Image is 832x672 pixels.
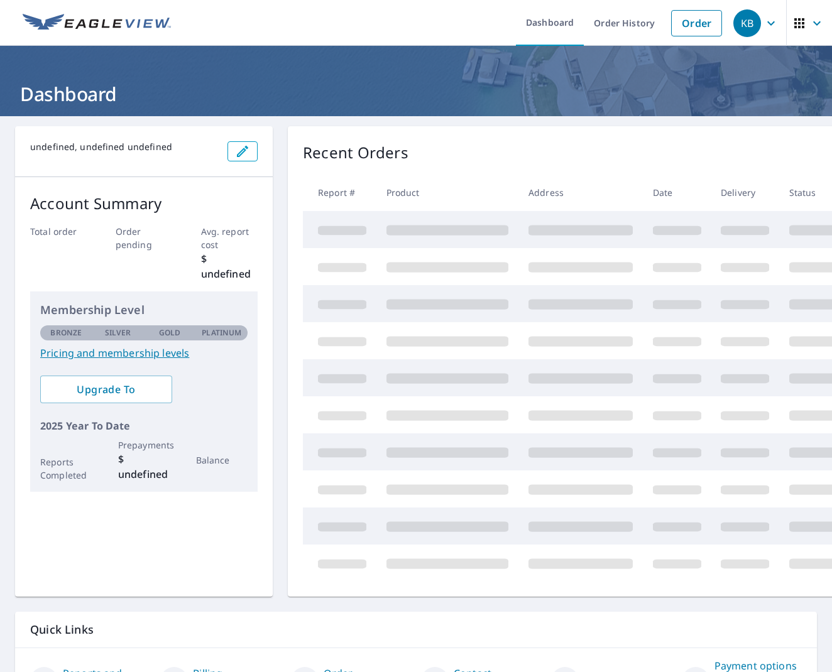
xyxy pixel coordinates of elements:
th: Product [376,174,518,211]
th: Date [643,174,711,211]
p: Account Summary [30,192,258,215]
p: $ undefined [118,452,170,482]
p: Quick Links [30,622,802,637]
p: Membership Level [40,301,248,318]
th: Report # [303,174,376,211]
p: Total order [30,225,87,238]
a: Pricing and membership levels [40,345,248,360]
h1: Dashboard [15,81,817,107]
p: Balance [196,453,248,467]
a: Upgrade To [40,376,172,403]
p: Order pending [116,225,173,251]
p: undefined, undefined undefined [30,141,217,153]
p: Gold [159,327,180,339]
p: Recent Orders [303,141,408,164]
p: Reports Completed [40,455,92,482]
th: Delivery [711,174,779,211]
th: Address [518,174,643,211]
p: 2025 Year To Date [40,418,248,433]
p: Avg. report cost [201,225,258,251]
div: KB [733,9,761,37]
img: EV Logo [23,14,171,33]
p: Prepayments [118,438,170,452]
p: Bronze [50,327,82,339]
p: $ undefined [201,251,258,281]
p: Silver [105,327,131,339]
p: Platinum [202,327,241,339]
span: Upgrade To [50,382,162,396]
a: Order [671,10,722,36]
